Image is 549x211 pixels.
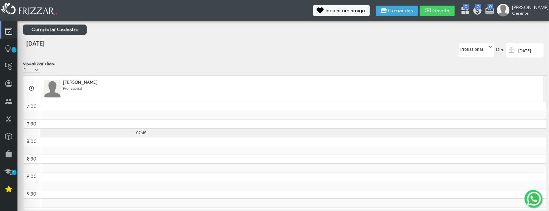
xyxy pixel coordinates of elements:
[12,170,16,175] span: 1
[27,191,36,197] span: 9:30
[44,80,61,97] img: FuncionarioFotoBean_get.xhtml
[460,6,467,17] a: 0
[313,5,370,16] button: Indicar um amigo
[12,47,16,53] span: 1
[497,4,546,18] a: [PERSON_NAME] Gerente
[27,138,37,144] span: 8:00
[512,5,543,11] span: [PERSON_NAME]
[26,40,44,47] span: [DATE]
[496,47,504,53] span: Dia:
[23,61,55,67] label: visualizar dias:
[460,43,487,52] label: Profissional
[27,121,36,127] span: 7:30
[475,4,481,9] span: 0
[23,67,34,73] label: 1
[27,156,36,162] span: 8:30
[463,4,469,9] span: 0
[512,11,543,16] span: Gerente
[326,8,365,13] span: Indicar um amigo
[27,173,37,179] span: 9:00
[23,25,87,35] a: Completar Cadastro
[507,46,516,54] img: calendar-01.svg
[376,6,418,16] button: Comandas
[518,43,544,57] input: data
[526,190,542,207] img: whatsapp.png
[485,6,492,17] a: 0
[487,4,493,9] span: 0
[472,6,479,17] a: 0
[63,80,97,85] span: [PERSON_NAME]
[420,6,455,16] button: Gaveta
[432,8,450,13] span: Gaveta
[63,86,82,91] span: Profissional
[136,130,154,135] div: 07:45
[388,8,413,13] span: Comandas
